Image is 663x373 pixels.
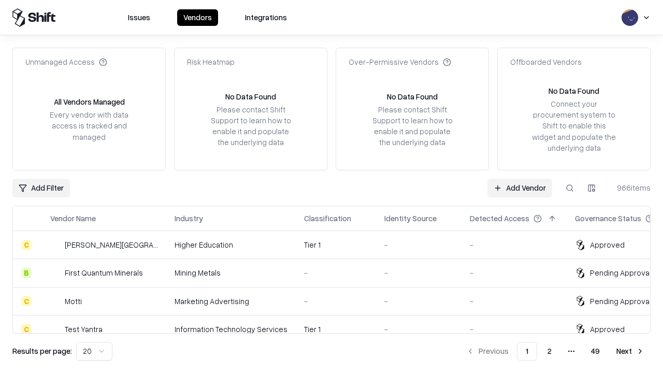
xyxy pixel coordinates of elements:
[349,56,451,67] div: Over-Permissive Vendors
[12,346,72,356] p: Results per page:
[175,296,287,307] div: Marketing Advertising
[387,91,438,102] div: No Data Found
[384,267,453,278] div: -
[610,342,651,361] button: Next
[304,324,368,335] div: Tier 1
[590,324,625,335] div: Approved
[470,213,529,224] div: Detected Access
[384,296,453,307] div: -
[304,213,351,224] div: Classification
[122,9,156,26] button: Issues
[46,109,132,142] div: Every vendor with data access is tracked and managed
[175,213,203,224] div: Industry
[187,56,235,67] div: Risk Heatmap
[590,267,651,278] div: Pending Approval
[21,324,32,334] div: C
[50,240,61,250] img: Reichman University
[177,9,218,26] button: Vendors
[54,96,125,107] div: All Vendors Managed
[583,342,608,361] button: 49
[517,342,537,361] button: 1
[208,104,294,148] div: Please contact Shift Support to learn how to enable it and populate the underlying data
[470,296,558,307] div: -
[21,268,32,278] div: B
[175,324,287,335] div: Information Technology Services
[65,324,103,335] div: Test Yantra
[175,239,287,250] div: Higher Education
[25,56,107,67] div: Unmanaged Access
[65,296,82,307] div: Motti
[175,267,287,278] div: Mining Metals
[609,182,651,193] div: 966 items
[539,342,560,361] button: 2
[384,324,453,335] div: -
[470,267,558,278] div: -
[50,213,96,224] div: Vendor Name
[590,239,625,250] div: Approved
[470,324,558,335] div: -
[590,296,651,307] div: Pending Approval
[384,213,437,224] div: Identity Source
[225,91,276,102] div: No Data Found
[487,179,552,197] a: Add Vendor
[65,239,158,250] div: [PERSON_NAME][GEOGRAPHIC_DATA]
[239,9,293,26] button: Integrations
[384,239,453,250] div: -
[304,296,368,307] div: -
[369,104,455,148] div: Please contact Shift Support to learn how to enable it and populate the underlying data
[304,267,368,278] div: -
[12,179,70,197] button: Add Filter
[470,239,558,250] div: -
[50,296,61,306] img: Motti
[549,85,599,96] div: No Data Found
[21,240,32,250] div: C
[575,213,641,224] div: Governance Status
[531,98,617,153] div: Connect your procurement system to Shift to enable this widget and populate the underlying data
[510,56,582,67] div: Offboarded Vendors
[21,296,32,306] div: C
[50,324,61,334] img: Test Yantra
[460,342,651,361] nav: pagination
[50,268,61,278] img: First Quantum Minerals
[304,239,368,250] div: Tier 1
[65,267,143,278] div: First Quantum Minerals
